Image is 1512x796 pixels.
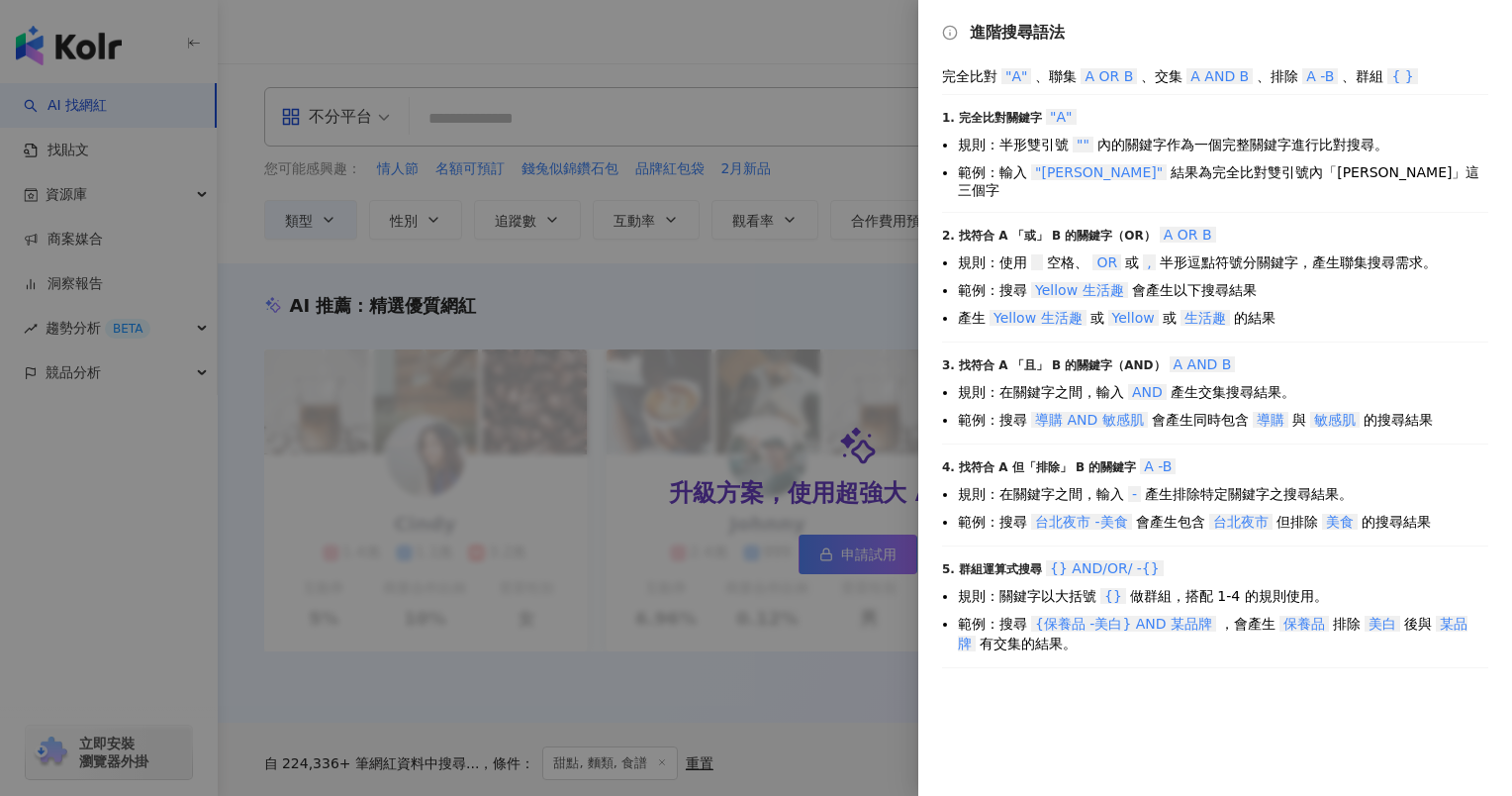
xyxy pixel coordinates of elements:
span: 台北夜市 -美食 [1031,514,1132,530]
span: A AND B [1170,356,1236,372]
span: A -B [1302,68,1338,84]
span: 台北夜市 [1209,514,1273,530]
span: A -B [1140,458,1176,474]
li: 規則：半形雙引號 內的關鍵字作為一個完整關鍵字進行比對搜尋。 [958,135,1488,154]
div: 2. 找符合 A 「或」 B 的關鍵字（OR） [942,225,1488,245]
span: 導購 AND 敏感肌 [1031,412,1148,428]
div: 3. 找符合 A 「且」 B 的關鍵字（AND） [942,354,1488,374]
span: 生活趣 [1181,310,1230,326]
span: 敏感肌 [1310,412,1360,428]
span: A AND B [1186,68,1253,84]
span: {} [1100,588,1126,604]
span: {保養品 -美白} AND 某品牌 [1031,616,1216,632]
span: A OR B [1160,227,1216,243]
li: 範例：搜尋 會產生以下搜尋結果 [958,280,1488,300]
li: 範例：搜尋 會產生包含 但排除 的搜尋結果 [958,512,1488,532]
span: "A" [1046,109,1076,125]
span: OR [1092,254,1121,270]
div: 進階搜尋語法 [942,24,1488,42]
span: , [1143,254,1155,270]
span: {} AND/OR/ -{} [1046,560,1164,576]
div: 4. 找符合 A 但「排除」 B 的關鍵字 [942,456,1488,476]
span: "[PERSON_NAME]" [1031,164,1167,180]
li: 規則：在關鍵字之間，輸入 產生交集搜尋結果。 [958,382,1488,402]
span: AND [1128,384,1167,400]
span: Yellow 生活趣 [990,310,1087,326]
li: 範例：搜尋 ，會產生 排除 後與 有交集的結果。 [958,614,1488,653]
span: { } [1387,68,1417,84]
li: 範例：輸入 結果為完全比對雙引號內「[PERSON_NAME]」這三個字 [958,162,1488,198]
li: 範例：搜尋 會產生同時包含 與 的搜尋結果 [958,410,1488,430]
div: 5. 群組運算式搜尋 [942,558,1488,578]
span: A OR B [1081,68,1137,84]
span: Yellow 生活趣 [1031,282,1128,298]
li: 產生 或 或 的結果 [958,308,1488,328]
span: - [1128,486,1141,502]
span: "A" [1001,68,1031,84]
span: 美白 [1365,616,1400,632]
span: 美食 [1322,514,1358,530]
span: 導購 [1253,412,1288,428]
li: 規則：使用 空格、 或 半形逗點符號分關鍵字，產生聯集搜尋需求。 [958,252,1488,272]
span: "" [1073,137,1093,152]
div: 1. 完全比對關鍵字 [942,107,1488,127]
div: 完全比對 、聯集 、交集 、排除 、群組 [942,66,1488,86]
li: 規則：關鍵字以大括號 做群組，搭配 1-4 的規則使用。 [958,586,1488,606]
span: 保養品 [1279,616,1329,632]
li: 規則：在關鍵字之間，輸入 產生排除特定關鍵字之搜尋結果。 [958,484,1488,504]
span: Yellow [1108,310,1159,326]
